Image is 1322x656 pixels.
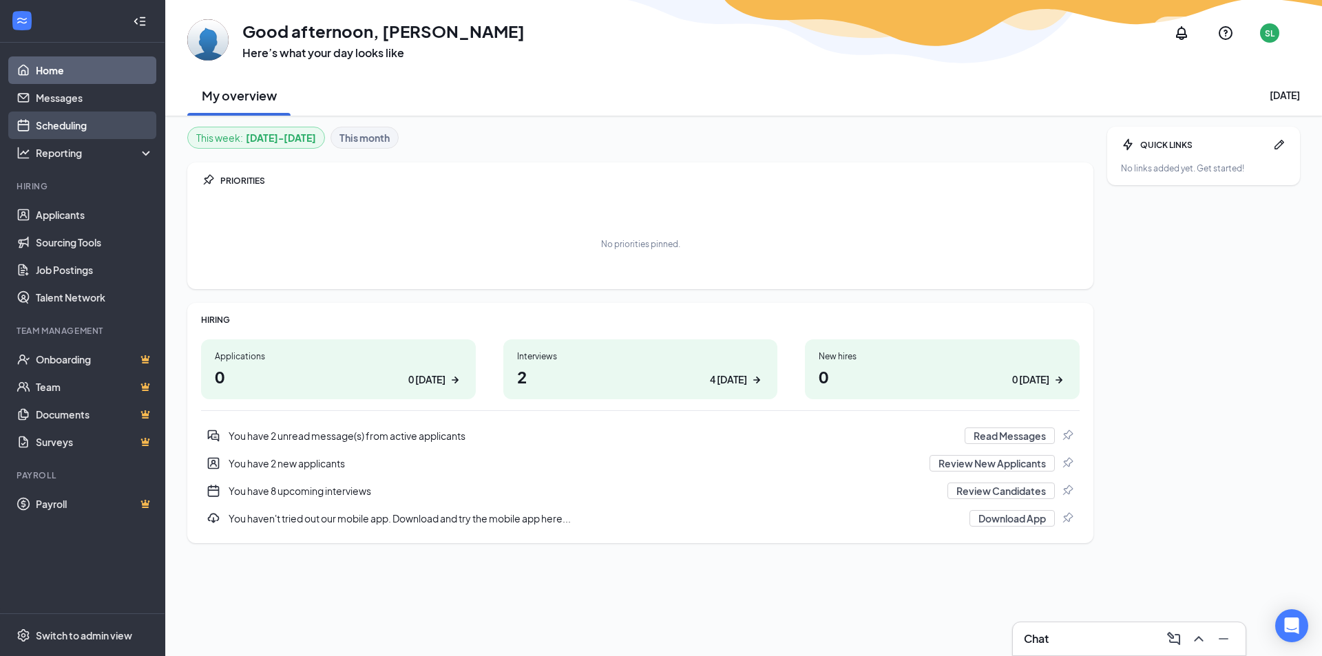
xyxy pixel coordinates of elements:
[930,455,1055,472] button: Review New Applicants
[448,373,462,387] svg: ArrowRight
[229,511,961,525] div: You haven't tried out our mobile app. Download and try the mobile app here...
[965,427,1055,444] button: Read Messages
[133,14,147,28] svg: Collapse
[36,84,154,112] a: Messages
[1060,511,1074,525] svg: Pin
[229,456,921,470] div: You have 2 new applicants
[201,505,1080,532] div: You haven't tried out our mobile app. Download and try the mobile app here...
[1060,456,1074,470] svg: Pin
[1163,628,1185,650] button: ComposeMessage
[1060,484,1074,498] svg: Pin
[36,401,154,428] a: DocumentsCrown
[187,19,229,61] img: Sara Leach
[196,130,316,145] div: This week :
[207,429,220,443] svg: DoubleChatActive
[601,238,680,250] div: No priorities pinned.
[1272,138,1286,151] svg: Pen
[201,339,476,399] a: Applications00 [DATE]ArrowRight
[36,490,154,518] a: PayrollCrown
[201,422,1080,449] a: DoubleChatActiveYou have 2 unread message(s) from active applicantsRead MessagesPin
[1166,631,1182,647] svg: ComposeMessage
[15,14,29,28] svg: WorkstreamLogo
[36,346,154,373] a: OnboardingCrown
[1275,609,1308,642] div: Open Intercom Messenger
[408,372,445,387] div: 0 [DATE]
[36,146,154,160] div: Reporting
[36,373,154,401] a: TeamCrown
[1190,631,1207,647] svg: ChevronUp
[215,365,462,388] h1: 0
[17,325,151,337] div: Team Management
[207,511,220,525] svg: Download
[220,175,1080,187] div: PRIORITIES
[517,365,764,388] h1: 2
[17,146,30,160] svg: Analysis
[819,350,1066,362] div: New hires
[750,373,764,387] svg: ArrowRight
[201,314,1080,326] div: HIRING
[201,477,1080,505] div: You have 8 upcoming interviews
[17,180,151,192] div: Hiring
[947,483,1055,499] button: Review Candidates
[710,372,747,387] div: 4 [DATE]
[1188,628,1210,650] button: ChevronUp
[1052,373,1066,387] svg: ArrowRight
[36,56,154,84] a: Home
[201,422,1080,449] div: You have 2 unread message(s) from active applicants
[969,510,1055,527] button: Download App
[36,628,132,642] div: Switch to admin view
[517,350,764,362] div: Interviews
[1012,372,1049,387] div: 0 [DATE]
[215,350,462,362] div: Applications
[201,449,1080,477] a: UserEntityYou have 2 new applicantsReview New ApplicantsPin
[805,339,1080,399] a: New hires00 [DATE]ArrowRight
[339,130,390,145] b: This month
[1121,162,1286,174] div: No links added yet. Get started!
[229,484,939,498] div: You have 8 upcoming interviews
[1173,25,1190,41] svg: Notifications
[36,229,154,256] a: Sourcing Tools
[1213,628,1235,650] button: Minimize
[201,477,1080,505] a: CalendarNewYou have 8 upcoming interviewsReview CandidatesPin
[36,284,154,311] a: Talent Network
[1140,139,1267,151] div: QUICK LINKS
[202,87,277,104] h2: My overview
[36,201,154,229] a: Applicants
[1121,138,1135,151] svg: Bolt
[1024,631,1049,646] h3: Chat
[503,339,778,399] a: Interviews24 [DATE]ArrowRight
[1060,429,1074,443] svg: Pin
[201,173,215,187] svg: Pin
[17,628,30,642] svg: Settings
[201,449,1080,477] div: You have 2 new applicants
[201,505,1080,532] a: DownloadYou haven't tried out our mobile app. Download and try the mobile app here...Download AppPin
[1215,631,1232,647] svg: Minimize
[1217,25,1234,41] svg: QuestionInfo
[819,365,1066,388] h1: 0
[36,256,154,284] a: Job Postings
[36,428,154,456] a: SurveysCrown
[1270,88,1300,102] div: [DATE]
[246,130,316,145] b: [DATE] - [DATE]
[229,429,956,443] div: You have 2 unread message(s) from active applicants
[17,469,151,481] div: Payroll
[1265,28,1274,39] div: SL
[36,112,154,139] a: Scheduling
[207,456,220,470] svg: UserEntity
[242,45,525,61] h3: Here’s what your day looks like
[207,484,220,498] svg: CalendarNew
[242,19,525,43] h1: Good afternoon, [PERSON_NAME]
